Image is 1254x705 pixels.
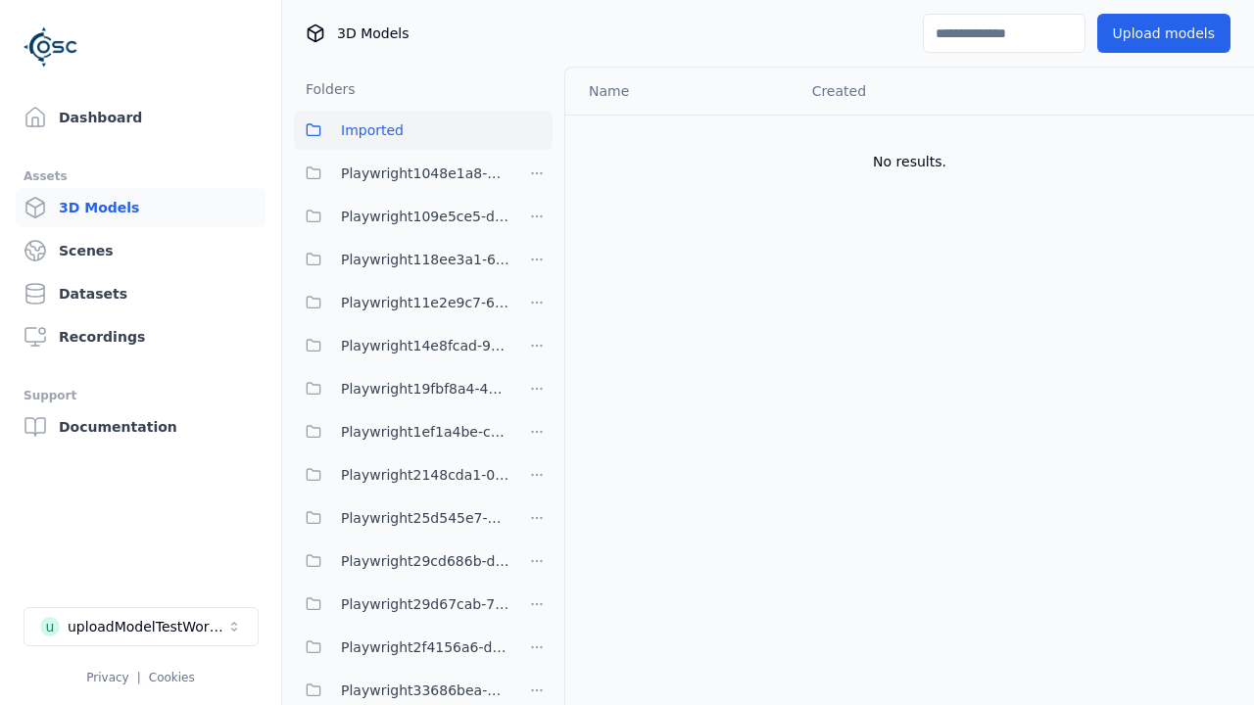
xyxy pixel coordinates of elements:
[294,369,509,408] button: Playwright19fbf8a4-490f-4493-a67b-72679a62db0e
[294,455,509,494] button: Playwright2148cda1-0135-4eee-9a3e-ba7e638b60a6
[341,248,509,271] span: Playwright118ee3a1-6e25-456a-9a29-0f34eaed349c
[341,334,509,357] span: Playwright14e8fcad-9ce8-4c9f-9ba9-3f066997ed84
[16,407,265,446] a: Documentation
[40,617,60,636] div: u
[16,274,265,313] a: Datasets
[341,506,509,530] span: Playwright25d545e7-ff08-4d3b-b8cd-ba97913ee80b
[16,188,265,227] a: 3D Models
[341,592,509,616] span: Playwright29d67cab-7655-4a15-9701-4b560da7f167
[294,111,553,150] button: Imported
[341,679,509,702] span: Playwright33686bea-41a4-43c8-b27a-b40c54b773e3
[149,671,195,684] a: Cookies
[24,384,258,407] div: Support
[294,240,509,279] button: Playwright118ee3a1-6e25-456a-9a29-0f34eaed349c
[24,164,258,188] div: Assets
[337,23,409,43] span: 3D Models
[16,317,265,356] a: Recordings
[24,20,78,74] img: Logo
[1097,14,1230,53] button: Upload models
[294,412,509,451] button: Playwright1ef1a4be-ca25-4334-b22c-6d46e5dc87b0
[341,118,404,142] span: Imported
[341,205,509,228] span: Playwright109e5ce5-d2cb-4ab8-a55a-98f36a07a7af
[294,283,509,322] button: Playwright11e2e9c7-6c23-4ce7-ac48-ea95a4ff6a43
[294,498,509,538] button: Playwright25d545e7-ff08-4d3b-b8cd-ba97913ee80b
[16,231,265,270] a: Scenes
[294,154,509,193] button: Playwright1048e1a8-7157-4402-9d51-a0d67d82f98b
[137,671,141,684] span: |
[341,549,509,573] span: Playwright29cd686b-d0c9-4777-aa54-1065c8c7cee8
[341,420,509,444] span: Playwright1ef1a4be-ca25-4334-b22c-6d46e5dc87b0
[565,115,1254,209] td: No results.
[294,197,509,236] button: Playwright109e5ce5-d2cb-4ab8-a55a-98f36a07a7af
[24,607,259,646] button: Select a workspace
[341,377,509,400] span: Playwright19fbf8a4-490f-4493-a67b-72679a62db0e
[341,635,509,659] span: Playwright2f4156a6-d13a-4a07-9939-3b63c43a9416
[341,162,509,185] span: Playwright1048e1a8-7157-4402-9d51-a0d67d82f98b
[294,79,356,99] h3: Folders
[294,628,509,667] button: Playwright2f4156a6-d13a-4a07-9939-3b63c43a9416
[341,463,509,487] span: Playwright2148cda1-0135-4eee-9a3e-ba7e638b60a6
[294,585,509,624] button: Playwright29d67cab-7655-4a15-9701-4b560da7f167
[294,541,509,581] button: Playwright29cd686b-d0c9-4777-aa54-1065c8c7cee8
[565,68,796,115] th: Name
[341,291,509,314] span: Playwright11e2e9c7-6c23-4ce7-ac48-ea95a4ff6a43
[68,617,226,636] div: uploadModelTestWorkspace
[86,671,128,684] a: Privacy
[16,98,265,137] a: Dashboard
[796,68,1033,115] th: Created
[294,326,509,365] button: Playwright14e8fcad-9ce8-4c9f-9ba9-3f066997ed84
